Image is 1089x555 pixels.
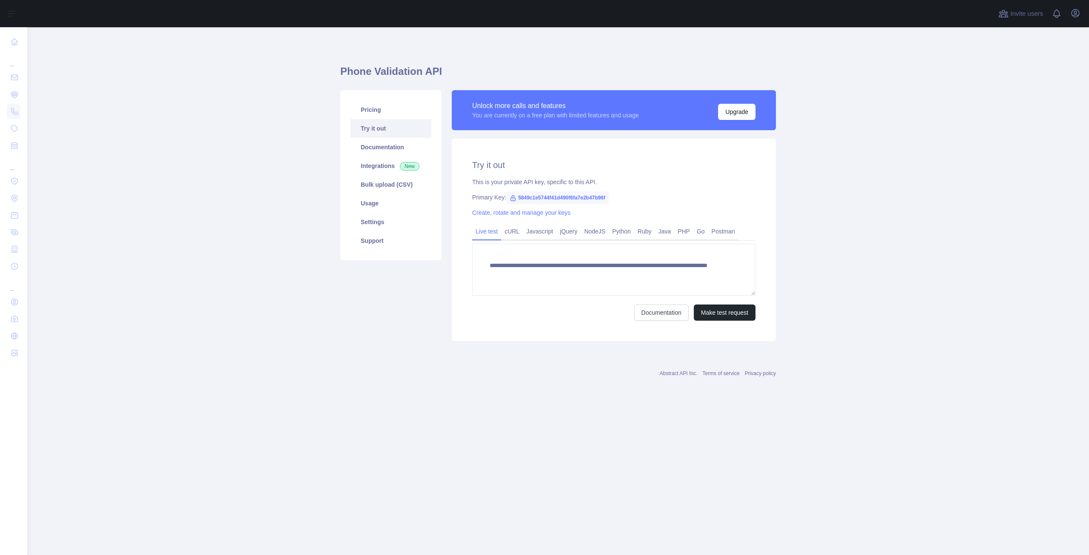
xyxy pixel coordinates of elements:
h2: Try it out [472,159,755,171]
a: Integrations New [351,157,431,175]
a: NodeJS [581,225,609,238]
button: Invite users [997,7,1045,20]
a: Settings [351,213,431,231]
div: ... [7,276,20,293]
a: Go [693,225,708,238]
a: Bulk upload (CSV) [351,175,431,194]
a: Python [609,225,634,238]
span: Invite users [1010,9,1043,19]
a: cURL [501,225,523,238]
div: ... [7,51,20,68]
a: Try it out [351,119,431,138]
button: Upgrade [718,104,755,120]
a: Create, rotate and manage your keys [472,209,570,216]
a: Java [655,225,675,238]
a: Privacy policy [745,370,776,376]
span: New [400,162,419,171]
button: Make test request [694,305,755,321]
a: Ruby [634,225,655,238]
div: Primary Key: [472,193,755,202]
a: Support [351,231,431,250]
a: Documentation [351,138,431,157]
a: Live test [472,225,501,238]
div: Unlock more calls and features [472,101,639,111]
div: You are currently on a free plan with limited features and usage [472,111,639,120]
div: ... [7,155,20,172]
span: 5849c1e5744f41d490f6fa7e2b47b96f [506,191,609,204]
a: Terms of service [702,370,739,376]
a: Pricing [351,100,431,119]
a: PHP [674,225,693,238]
div: This is your private API key, specific to this API. [472,178,755,186]
a: Documentation [634,305,689,321]
h1: Phone Validation API [340,65,776,85]
a: jQuery [556,225,581,238]
a: Abstract API Inc. [660,370,698,376]
a: Postman [708,225,738,238]
a: Usage [351,194,431,213]
a: Javascript [523,225,556,238]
